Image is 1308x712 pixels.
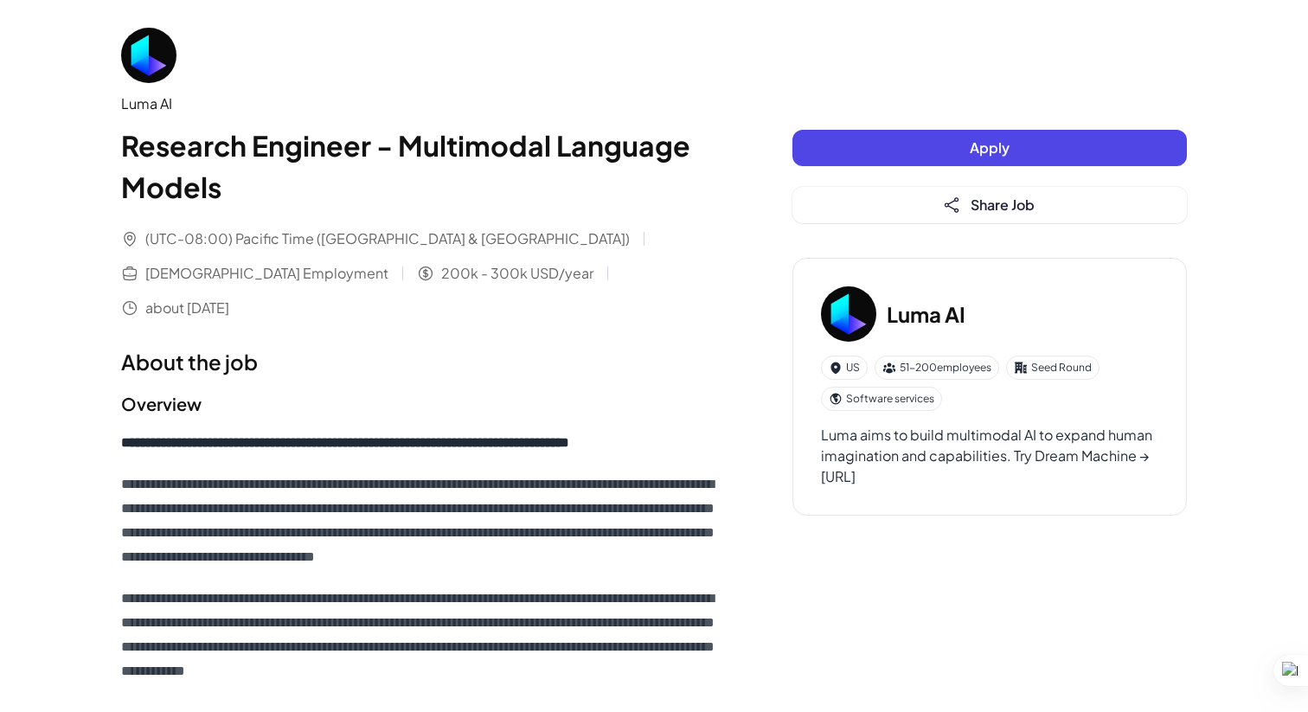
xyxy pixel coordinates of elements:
span: about [DATE] [145,298,229,318]
div: Luma aims to build multimodal AI to expand human imagination and capabilities. Try Dream Machine ... [821,425,1158,487]
div: 51-200 employees [875,356,999,380]
span: (UTC-08:00) Pacific Time ([GEOGRAPHIC_DATA] & [GEOGRAPHIC_DATA]) [145,228,630,249]
span: 200k - 300k USD/year [441,263,593,284]
div: US [821,356,868,380]
h1: Research Engineer - Multimodal Language Models [121,125,723,208]
div: Software services [821,387,942,411]
h3: Luma AI [887,298,965,330]
div: Seed Round [1006,356,1100,380]
button: Share Job [792,187,1187,223]
span: Apply [970,138,1010,157]
img: Lu [121,28,176,83]
h2: Overview [121,391,723,417]
h1: About the job [121,346,723,377]
img: Lu [821,286,876,342]
span: Share Job [971,196,1035,214]
button: Apply [792,130,1187,166]
div: Luma AI [121,93,723,114]
span: [DEMOGRAPHIC_DATA] Employment [145,263,388,284]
